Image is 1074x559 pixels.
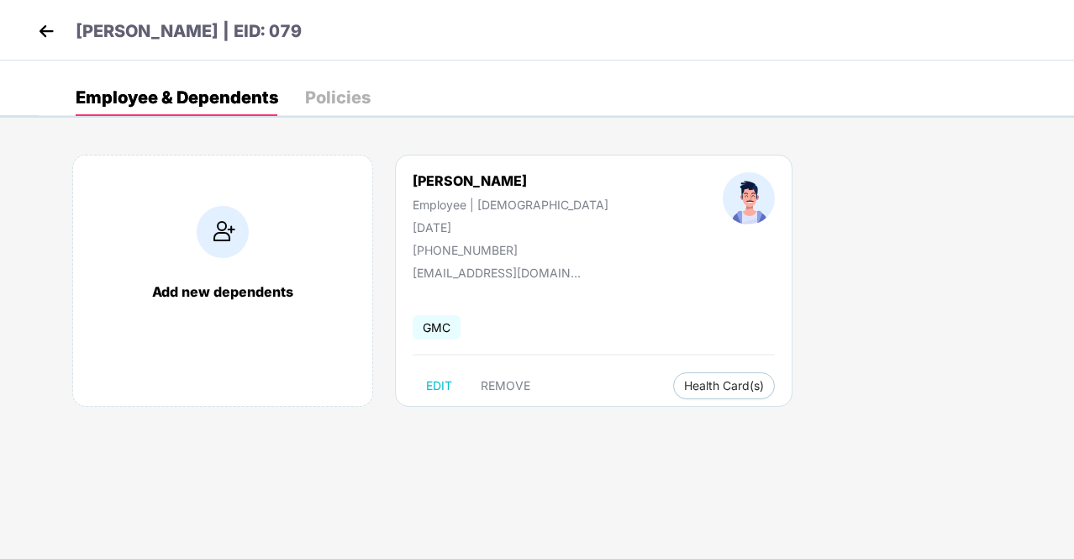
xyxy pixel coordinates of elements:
[481,379,530,393] span: REMOVE
[413,266,581,280] div: [EMAIL_ADDRESS][DOMAIN_NAME]
[673,372,775,399] button: Health Card(s)
[413,198,608,212] div: Employee | [DEMOGRAPHIC_DATA]
[34,18,59,44] img: back
[197,206,249,258] img: addIcon
[76,89,278,106] div: Employee & Dependents
[426,379,452,393] span: EDIT
[413,220,608,235] div: [DATE]
[413,172,608,189] div: [PERSON_NAME]
[413,315,461,340] span: GMC
[305,89,371,106] div: Policies
[684,382,764,390] span: Health Card(s)
[413,372,466,399] button: EDIT
[76,18,302,45] p: [PERSON_NAME] | EID: 079
[467,372,544,399] button: REMOVE
[413,243,608,257] div: [PHONE_NUMBER]
[723,172,775,224] img: profileImage
[90,283,355,300] div: Add new dependents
